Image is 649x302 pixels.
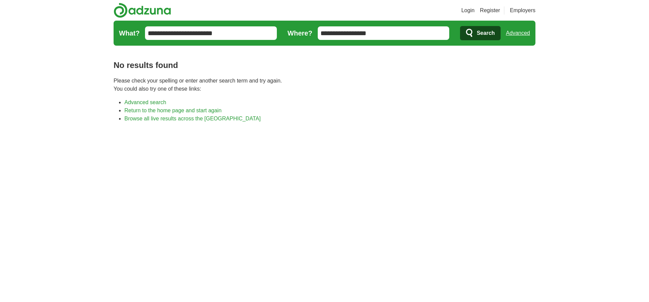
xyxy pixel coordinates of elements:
[114,59,535,71] h1: No results found
[119,28,140,38] label: What?
[480,6,500,15] a: Register
[460,26,500,40] button: Search
[477,26,495,40] span: Search
[124,99,166,105] a: Advanced search
[461,6,475,15] a: Login
[510,6,535,15] a: Employers
[124,116,261,121] a: Browse all live results across the [GEOGRAPHIC_DATA]
[114,77,535,93] p: Please check your spelling or enter another search term and try again. You could also try one of ...
[124,108,221,113] a: Return to the home page and start again
[114,3,171,18] img: Adzuna logo
[506,26,530,40] a: Advanced
[288,28,312,38] label: Where?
